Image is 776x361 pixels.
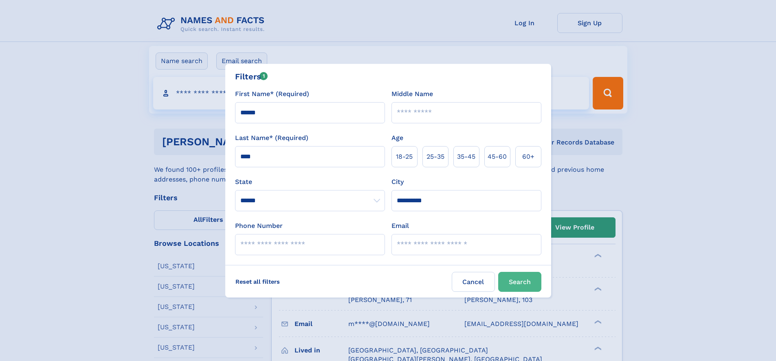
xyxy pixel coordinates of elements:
[391,177,404,187] label: City
[396,152,413,162] span: 18‑25
[235,221,283,231] label: Phone Number
[235,177,385,187] label: State
[391,133,403,143] label: Age
[457,152,475,162] span: 35‑45
[391,221,409,231] label: Email
[498,272,541,292] button: Search
[235,89,309,99] label: First Name* (Required)
[230,272,285,291] label: Reset all filters
[235,133,308,143] label: Last Name* (Required)
[522,152,534,162] span: 60+
[452,272,495,292] label: Cancel
[488,152,507,162] span: 45‑60
[391,89,433,99] label: Middle Name
[235,70,268,83] div: Filters
[426,152,444,162] span: 25‑35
